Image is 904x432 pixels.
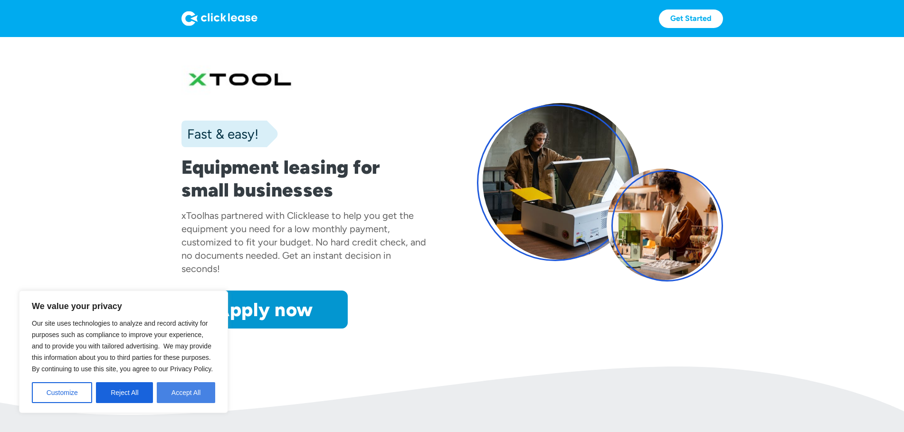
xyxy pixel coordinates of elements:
[181,124,258,143] div: Fast & easy!
[19,291,228,413] div: We value your privacy
[181,210,204,221] div: xTool
[659,9,723,28] a: Get Started
[96,382,153,403] button: Reject All
[32,301,215,312] p: We value your privacy
[181,11,257,26] img: Logo
[181,156,428,201] h1: Equipment leasing for small businesses
[32,319,213,373] span: Our site uses technologies to analyze and record activity for purposes such as compliance to impr...
[157,382,215,403] button: Accept All
[181,210,426,274] div: has partnered with Clicklease to help you get the equipment you need for a low monthly payment, c...
[181,291,348,329] a: Apply now
[32,382,92,403] button: Customize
